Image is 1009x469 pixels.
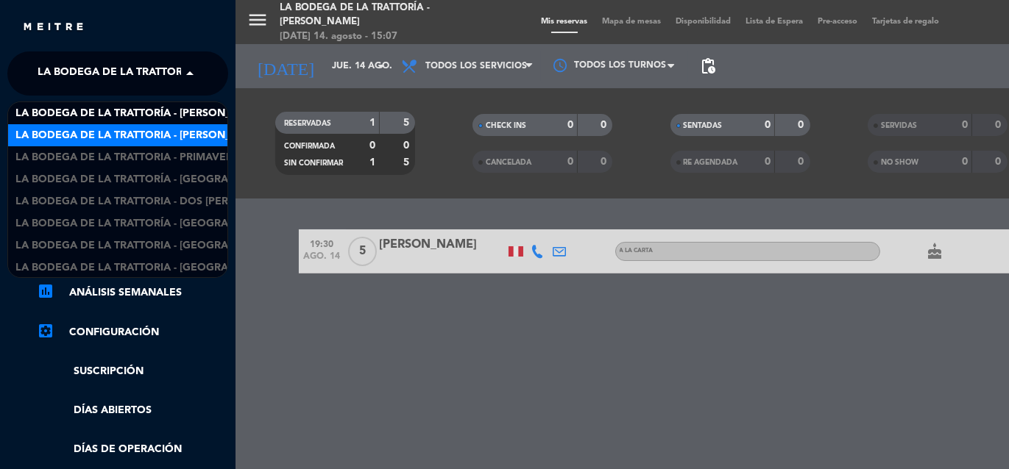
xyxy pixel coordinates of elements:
span: La Bodega de la Trattoria - [PERSON_NAME] [15,127,265,144]
a: assessmentANÁLISIS SEMANALES [37,284,228,301]
i: settings_applications [37,322,54,340]
span: La Bodega de la Trattoria - Dos [PERSON_NAME] [15,193,291,210]
a: Días de Operación [37,441,228,458]
a: Días abiertos [37,402,228,419]
span: La Bodega de la Trattoría - [GEOGRAPHIC_DATA][PERSON_NAME] [15,215,374,232]
i: assessment [37,282,54,300]
span: La Bodega de la Trattoría - [PERSON_NAME] [38,58,287,89]
span: La Bodega de la Trattoria - Primavera [15,149,240,166]
span: La Bodega de la Trattoría - [GEOGRAPHIC_DATA] [15,171,288,188]
span: La Bodega de la Trattoria - [GEOGRAPHIC_DATA][PERSON_NAME] [15,259,374,276]
span: La Bodega de la Trattoria - [GEOGRAPHIC_DATA] [15,237,288,254]
span: pending_actions [699,57,717,75]
img: MEITRE [22,22,85,33]
a: Configuración [37,323,228,341]
a: Suscripción [37,363,228,380]
span: La Bodega de la Trattoría - [PERSON_NAME] [15,105,265,122]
